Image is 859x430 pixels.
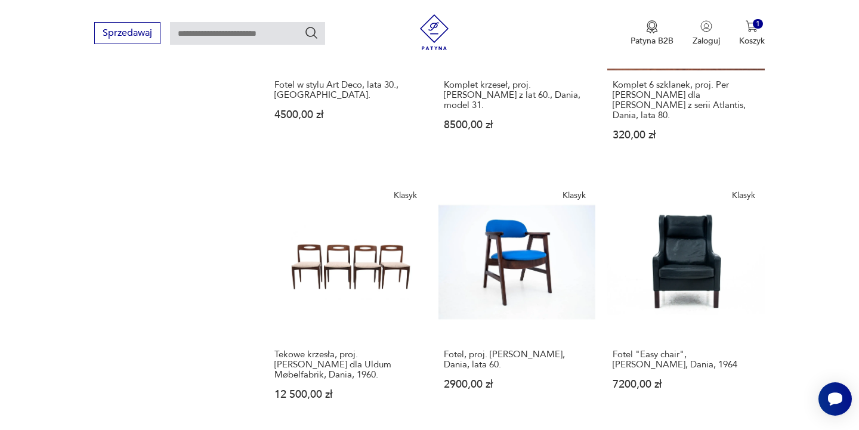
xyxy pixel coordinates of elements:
[739,20,765,47] button: 1Koszyk
[693,35,720,47] p: Zaloguj
[444,120,590,130] p: 8500,00 zł
[274,80,421,100] h3: Fotel w stylu Art Deco, lata 30., [GEOGRAPHIC_DATA].
[746,20,758,32] img: Ikona koszyka
[94,22,160,44] button: Sprzedawaj
[607,182,764,422] a: KlasykFotel "Easy chair", Børge Mogensen, Dania, 1964Fotel "Easy chair", [PERSON_NAME], Dania, 19...
[438,182,595,422] a: KlasykFotel, proj. Erik Kirkegaard, Dania, lata 60.Fotel, proj. [PERSON_NAME], Dania, lata 60.290...
[613,349,759,370] h3: Fotel "Easy chair", [PERSON_NAME], Dania, 1964
[274,349,421,380] h3: Tekowe krzesła, proj. [PERSON_NAME] dla Uldum Møbelfabrik, Dania, 1960.
[416,14,452,50] img: Patyna - sklep z meblami i dekoracjami vintage
[631,20,673,47] button: Patyna B2B
[700,20,712,32] img: Ikonka użytkownika
[269,182,426,422] a: KlasykTekowe krzesła, proj. Johannesa Andersena dla Uldum Møbelfabrik, Dania, 1960.Tekowe krzesła...
[739,35,765,47] p: Koszyk
[444,379,590,389] p: 2900,00 zł
[444,80,590,110] h3: Komplet krzeseł, proj. [PERSON_NAME] z lat 60., Dania, model 31.
[753,19,763,29] div: 1
[818,382,852,416] iframe: Smartsupp widget button
[94,30,160,38] a: Sprzedawaj
[274,110,421,120] p: 4500,00 zł
[613,80,759,120] h3: Komplet 6 szklanek, proj. Per [PERSON_NAME] dla [PERSON_NAME] z serii Atlantis, Dania, lata 80.
[274,389,421,400] p: 12 500,00 zł
[631,35,673,47] p: Patyna B2B
[444,349,590,370] h3: Fotel, proj. [PERSON_NAME], Dania, lata 60.
[631,20,673,47] a: Ikona medaluPatyna B2B
[693,20,720,47] button: Zaloguj
[304,26,319,40] button: Szukaj
[613,130,759,140] p: 320,00 zł
[613,379,759,389] p: 7200,00 zł
[646,20,658,33] img: Ikona medalu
